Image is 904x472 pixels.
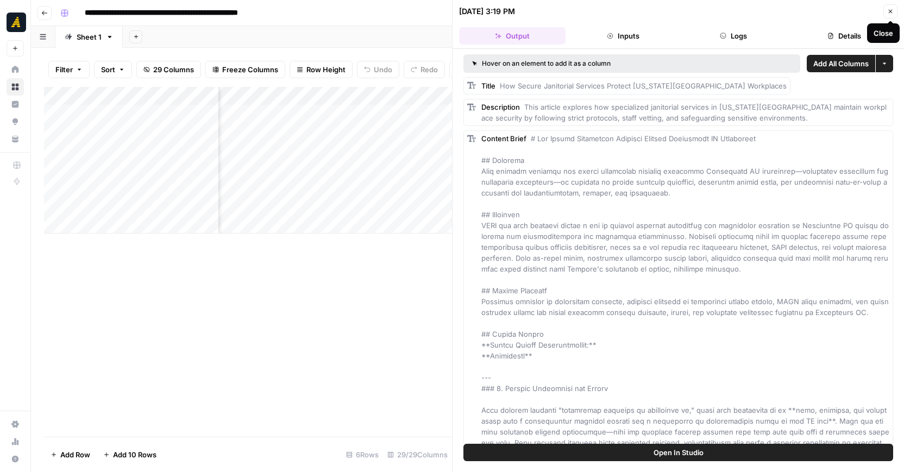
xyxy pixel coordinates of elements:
[791,27,897,45] button: Details
[55,64,73,75] span: Filter
[153,64,194,75] span: 29 Columns
[481,103,520,111] span: Description
[55,26,123,48] a: Sheet 1
[44,446,97,463] button: Add Row
[7,61,24,78] a: Home
[77,32,102,42] div: Sheet 1
[7,113,24,130] a: Opportunities
[459,27,566,45] button: Output
[481,134,526,143] span: Content Brief
[60,449,90,460] span: Add Row
[472,59,701,68] div: Hover on an element to add it as a column
[7,96,24,113] a: Insights
[7,78,24,96] a: Browse
[404,61,445,78] button: Redo
[48,61,90,78] button: Filter
[570,27,676,45] button: Inputs
[94,61,132,78] button: Sort
[290,61,353,78] button: Row Height
[374,64,392,75] span: Undo
[357,61,399,78] button: Undo
[136,61,201,78] button: 29 Columns
[383,446,452,463] div: 29/29 Columns
[654,447,704,458] span: Open In Studio
[7,450,24,468] button: Help + Support
[113,449,156,460] span: Add 10 Rows
[222,64,278,75] span: Freeze Columns
[481,81,495,90] span: Title
[97,446,163,463] button: Add 10 Rows
[342,446,383,463] div: 6 Rows
[205,61,285,78] button: Freeze Columns
[7,130,24,148] a: Your Data
[813,58,869,69] span: Add All Columns
[420,64,438,75] span: Redo
[306,64,346,75] span: Row Height
[874,28,893,39] div: Close
[481,103,887,122] span: This article explores how specialized janitorial services in [US_STATE][GEOGRAPHIC_DATA] maintain...
[459,6,515,17] div: [DATE] 3:19 PM
[463,444,893,461] button: Open In Studio
[7,433,24,450] a: Usage
[681,27,787,45] button: Logs
[500,81,787,90] span: How Secure Janitorial Services Protect [US_STATE][GEOGRAPHIC_DATA] Workplaces
[7,416,24,433] a: Settings
[7,9,24,36] button: Workspace: Marketers in Demand
[807,55,875,72] button: Add All Columns
[101,64,115,75] span: Sort
[7,12,26,32] img: Marketers in Demand Logo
